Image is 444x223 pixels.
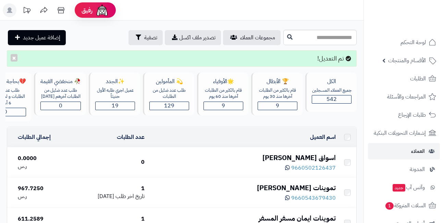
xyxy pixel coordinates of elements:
a: إجمالي الطلبات [18,133,51,141]
div: [DATE] [74,193,145,200]
a: لوحة التحكم [368,34,440,51]
a: طلبات الإرجاع [368,107,440,123]
a: الطلبات [368,70,440,87]
img: logo-2.png [397,19,437,34]
a: 🏆 الأبطالقام بالكثير من الطلبات آخرها منذ 30 يوم9 [250,73,304,121]
div: قام بالكثير من الطلبات آخرها منذ 30 يوم [258,87,297,100]
div: قام بالكثير من الطلبات آخرها منذ 60 يوم [203,87,243,100]
span: 9660502126437 [291,164,336,172]
span: 19 [112,102,119,110]
span: 1 [385,202,394,210]
span: 9660543679430 [291,194,336,202]
div: 🌟الأوفياء [203,78,243,86]
span: الأقسام والمنتجات [388,56,426,65]
div: 🥀 منخفضي القيمة [40,78,81,86]
span: السلات المتروكة [385,201,426,210]
span: المراجعات والأسئلة [387,92,426,102]
div: 0.0000 [18,155,68,162]
button: × [11,54,17,62]
span: رفيق [82,6,92,14]
a: 9660502126437 [285,164,336,172]
div: عميل اجري طلبه الأول حديثاّ [95,87,135,100]
a: المراجعات والأسئلة [368,89,440,105]
div: تم التعديل! [7,50,357,67]
div: 1 [74,185,145,193]
span: إشعارات التحويلات البنكية [374,128,426,138]
a: عدد الطلبات [117,133,145,141]
span: 9 [222,102,225,110]
div: 1 [74,215,145,223]
div: ر.س [18,162,68,170]
div: طلب عدد ضئيل من الطلبات آخرهم [DATE] [40,87,81,100]
a: تحديثات المنصة [18,3,35,19]
div: 611.2589 [18,215,68,223]
span: إضافة عميل جديد [23,34,60,42]
span: جديد [393,184,405,192]
a: المدونة [368,161,440,178]
div: 967.7250 [18,185,68,193]
a: ✨الجددعميل اجري طلبه الأول حديثاّ19 [87,73,141,121]
a: وآتس آبجديد [368,179,440,196]
span: العملاء [411,146,425,156]
a: 💫 المأمولينطلب عدد ضئيل من الطلبات129 [141,73,196,121]
a: العملاء [368,143,440,159]
div: ✨الجدد [95,78,135,86]
div: 0 [74,158,145,166]
span: الطلبات [410,74,426,83]
a: الكلجميع العملاء المسجلين542 [304,73,358,121]
span: 9 [276,102,279,110]
span: وآتس آب [392,183,425,192]
button: تصفية [128,30,163,45]
span: المدونة [410,165,425,174]
a: 9660543679430 [285,194,336,202]
span: 129 [164,102,174,110]
div: جميع العملاء المسجلين [312,87,351,94]
a: مجموعات العملاء [223,30,281,45]
span: 542 [326,95,337,103]
div: الكل [312,78,351,86]
span: 0 [59,102,62,110]
span: تصفية [144,34,157,42]
span: 0 [4,108,7,116]
div: اسواق [PERSON_NAME] [150,153,336,163]
a: تصدير ملف اكسل [165,30,221,45]
span: تصدير ملف اكسل [179,34,215,42]
div: 💫 المأمولين [149,78,189,86]
img: ai-face.png [95,3,109,17]
a: 🌟الأوفياءقام بالكثير من الطلبات آخرها منذ 60 يوم9 [196,73,250,121]
a: اسم العميل [310,133,336,141]
span: مجموعات العملاء [240,34,275,42]
div: 🏆 الأبطال [258,78,297,86]
span: لوحة التحكم [400,38,426,47]
div: طلب عدد ضئيل من الطلبات [149,87,189,100]
div: ر.س [18,193,68,200]
span: تاريخ اخر طلب [115,192,145,200]
a: السلات المتروكة1 [368,197,440,214]
span: طلبات الإرجاع [398,110,426,120]
a: إضافة عميل جديد [8,30,66,45]
a: إشعارات التحويلات البنكية [368,125,440,141]
div: تموينات [PERSON_NAME] [150,183,336,193]
a: 🥀 منخفضي القيمةطلب عدد ضئيل من الطلبات آخرهم [DATE]0 [33,73,87,121]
